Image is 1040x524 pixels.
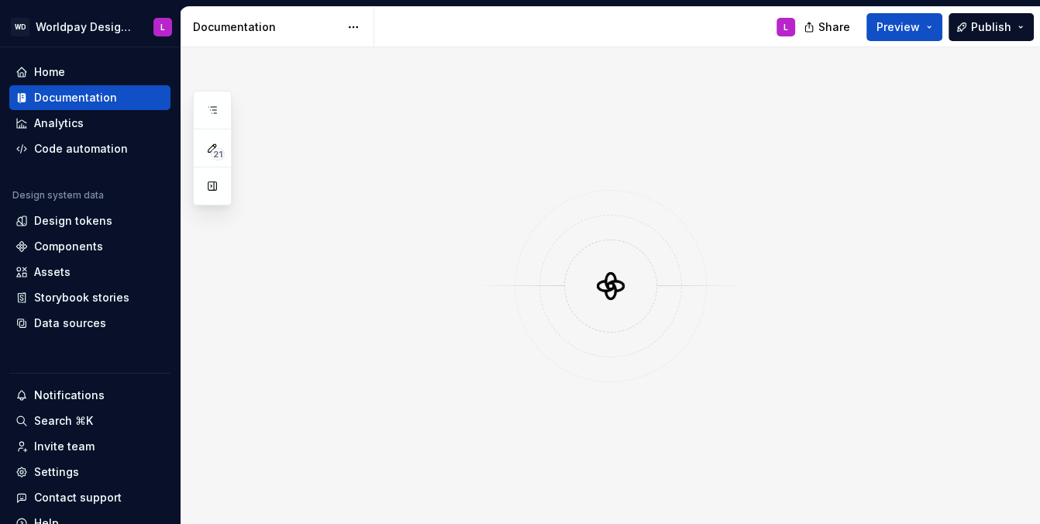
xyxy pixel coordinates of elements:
button: Share [796,13,860,41]
button: Notifications [9,383,170,408]
a: Assets [9,260,170,284]
div: Invite team [34,439,95,454]
div: Documentation [34,90,117,105]
a: Settings [9,460,170,484]
a: Components [9,234,170,259]
a: Invite team [9,434,170,459]
div: Data sources [34,315,106,331]
a: Documentation [9,85,170,110]
a: Design tokens [9,209,170,233]
div: Design tokens [34,213,112,229]
div: Worldpay Design System [36,19,135,35]
div: Assets [34,264,71,280]
div: L [783,21,788,33]
div: Design system data [12,189,104,202]
button: Search ⌘K [9,409,170,433]
div: Analytics [34,115,84,131]
div: L [160,21,165,33]
span: Preview [876,19,920,35]
button: WDWorldpay Design SystemL [3,10,177,43]
div: Components [34,239,103,254]
button: Preview [866,13,942,41]
span: Publish [971,19,1011,35]
div: Documentation [193,19,339,35]
div: Notifications [34,388,105,403]
div: Settings [34,464,79,480]
div: Storybook stories [34,290,129,305]
button: Contact support [9,485,170,510]
button: Publish [949,13,1034,41]
a: Code automation [9,136,170,161]
a: Analytics [9,111,170,136]
div: Home [34,64,65,80]
span: Share [818,19,850,35]
div: Code automation [34,141,128,157]
a: Data sources [9,311,170,336]
div: Contact support [34,490,122,505]
div: Search ⌘K [34,413,93,429]
span: 21 [211,148,225,160]
a: Storybook stories [9,285,170,310]
div: WD [11,18,29,36]
a: Home [9,60,170,84]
